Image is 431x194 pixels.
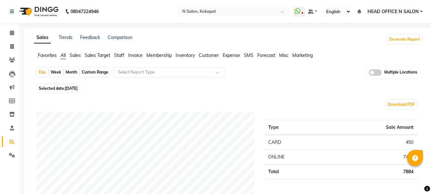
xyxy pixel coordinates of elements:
[80,68,110,77] div: Custom Range
[326,135,417,150] td: 450
[326,164,417,179] td: 7884
[80,35,100,40] a: Feedback
[326,120,417,135] th: Sale Amount
[264,150,327,164] td: ONLINE
[85,52,110,58] span: Sales Target
[114,52,124,58] span: Staff
[264,164,327,179] td: Total
[384,69,417,76] span: Multiple Locations
[223,52,240,58] span: Expense
[387,35,422,44] button: Generate Report
[70,3,99,20] b: 08047224946
[386,100,417,109] button: Download PDF
[108,35,132,40] a: Comparison
[279,52,288,58] span: Misc
[37,84,79,92] span: Selected date:
[264,135,327,150] td: CARD
[34,32,51,43] a: Sales
[176,52,195,58] span: Inventory
[37,68,48,77] div: Day
[264,120,327,135] th: Type
[368,8,419,15] span: HEAD OFFICE N SALON
[292,52,313,58] span: Marketing
[16,3,60,20] img: logo
[244,52,253,58] span: SMS
[59,35,72,40] a: Trends
[65,86,78,91] span: [DATE]
[257,52,275,58] span: Forecast
[49,68,63,77] div: Week
[70,52,81,58] span: Sales
[128,52,143,58] span: Invoice
[61,52,66,58] span: All
[38,52,57,58] span: Favorites
[64,68,79,77] div: Month
[199,52,219,58] span: Customer
[326,150,417,164] td: 7434
[146,52,172,58] span: Membership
